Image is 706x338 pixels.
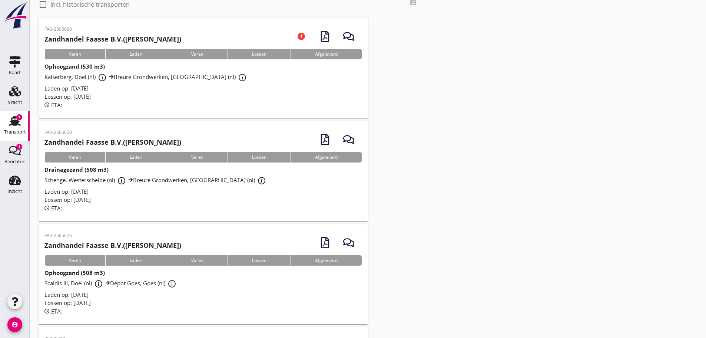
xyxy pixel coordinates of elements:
[16,114,22,120] div: 1
[9,70,21,75] div: Kaart
[44,299,91,306] span: Lossen op: [DATE]
[291,26,312,47] i: error
[8,100,22,105] div: Vracht
[44,138,123,147] strong: Zandhandel Faasse B.V.
[94,279,103,288] i: info_outline
[51,204,62,212] span: ETA:
[51,101,62,109] span: ETA:
[44,279,179,287] span: Scaldis III, Doel (nl) Depot Goes, Goes (nl)
[16,144,22,150] div: 1
[44,34,181,44] h2: ([PERSON_NAME])
[257,176,266,185] i: info_outline
[105,49,166,59] div: Laden
[291,255,362,266] div: Afgeleverd
[44,93,91,100] span: Lossen op: [DATE]
[44,255,105,266] div: Varen
[44,129,181,136] p: FAS-2505650
[44,63,105,70] strong: Ophoogzand (530 m3)
[168,279,176,288] i: info_outline
[50,1,130,8] label: Incl. historische transporten
[44,232,181,239] p: FAS-2505626
[39,121,368,221] a: FAS-2505650Zandhandel Faasse B.V.([PERSON_NAME])VarenLadenVarenLossenAfgeleverdDrainagezand (508 ...
[44,188,89,195] span: Laden op: [DATE]
[51,308,62,315] span: ETA:
[228,152,291,163] div: Lossen
[228,49,291,59] div: Lossen
[167,255,228,266] div: Varen
[44,35,123,43] strong: Zandhandel Faasse B.V.
[238,73,247,82] i: info_outline
[7,317,22,332] i: account_circle
[105,152,166,163] div: Laden
[7,189,22,194] div: Inzicht
[44,176,268,184] span: Schenge, Westerschelde (nl) Breure Grondwerken, [GEOGRAPHIC_DATA] (nl)
[228,255,291,266] div: Lossen
[44,291,89,298] span: Laden op: [DATE]
[44,196,91,203] span: Lossen op: [DATE]
[167,152,228,163] div: Varen
[167,49,228,59] div: Varen
[44,73,249,81] span: Kaiserberg, Doel (nl) Breure Grondwerken, [GEOGRAPHIC_DATA] (nl)
[44,85,89,92] span: Laden op: [DATE]
[4,129,26,134] div: Transport
[44,269,105,276] strong: Ophoogzand (508 m3)
[39,224,368,324] a: FAS-2505626Zandhandel Faasse B.V.([PERSON_NAME])VarenLadenVarenLossenAfgeleverdOphoogzand (508 m3...
[44,152,105,163] div: Varen
[44,241,123,250] strong: Zandhandel Faasse B.V.
[44,137,181,147] h2: ([PERSON_NAME])
[39,18,368,118] a: FAS-2505660Zandhandel Faasse B.V.([PERSON_NAME])VarenLadenVarenLossenAfgeleverdOphoogzand (530 m3...
[1,2,28,29] img: logo-small.a267ee39.svg
[44,26,181,33] p: FAS-2505660
[4,159,26,164] div: Berichten
[291,49,362,59] div: Afgeleverd
[44,166,109,173] strong: Drainagezand (508 m3)
[98,73,107,82] i: info_outline
[105,255,166,266] div: Laden
[44,49,105,59] div: Varen
[117,176,126,185] i: info_outline
[291,152,362,163] div: Afgeleverd
[44,240,181,250] h2: ([PERSON_NAME])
